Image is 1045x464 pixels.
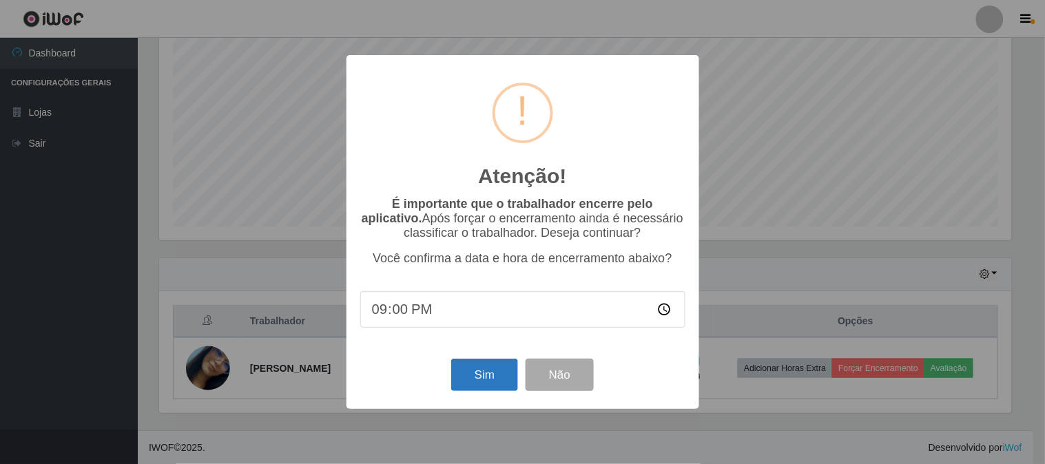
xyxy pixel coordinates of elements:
b: É importante que o trabalhador encerre pelo aplicativo. [362,197,653,225]
p: Após forçar o encerramento ainda é necessário classificar o trabalhador. Deseja continuar? [360,197,685,240]
button: Não [526,359,594,391]
h2: Atenção! [478,164,566,189]
p: Você confirma a data e hora de encerramento abaixo? [360,251,685,266]
button: Sim [451,359,518,391]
